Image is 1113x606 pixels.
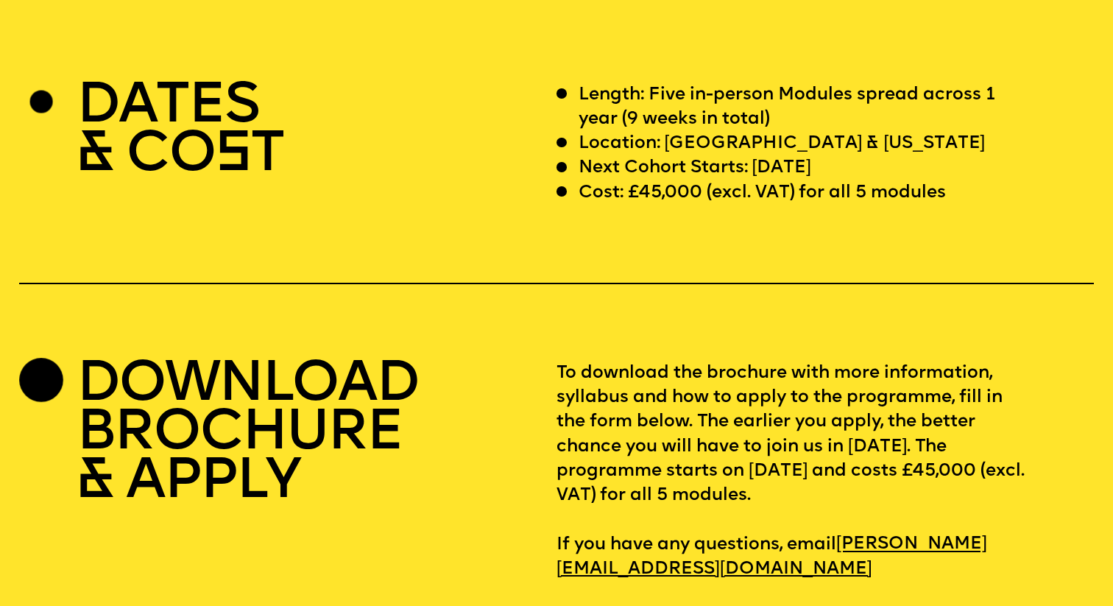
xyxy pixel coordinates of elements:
h2: DATES & CO T [77,83,283,180]
p: Cost: £45,000 (excl. VAT) for all 5 modules [579,181,946,205]
h2: DOWNLOAD BROCHURE & APPLY [77,362,419,508]
p: Location: [GEOGRAPHIC_DATA] & [US_STATE] [579,132,986,156]
p: Length: Five in-person Modules spread across 1 year (9 weeks in total) [579,83,1028,133]
p: To download the brochure with more information, syllabus and how to apply to the programme, fill ... [556,362,1094,582]
span: S [215,127,250,184]
p: Next Cohort Starts: [DATE] [579,156,811,180]
a: [PERSON_NAME][EMAIL_ADDRESS][DOMAIN_NAME] [556,528,987,585]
